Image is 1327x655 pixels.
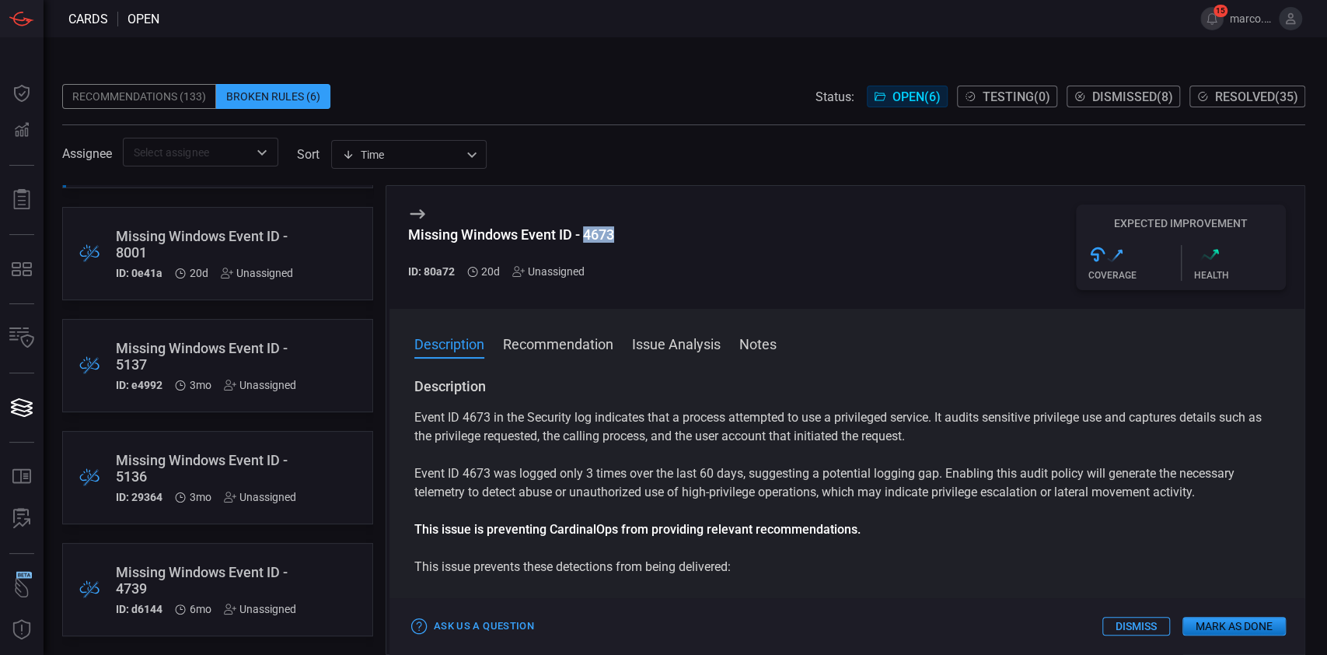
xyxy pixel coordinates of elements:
button: Inventory [3,320,40,357]
span: May 27, 2025 4:51 AM [190,491,211,503]
span: Assignee [62,146,112,161]
h5: ID: 0e41a [116,267,162,279]
h5: Expected Improvement [1076,217,1286,229]
span: Status: [815,89,854,104]
button: Dashboard [3,75,40,112]
button: Rule Catalog [3,458,40,496]
button: Wingman [3,569,40,607]
div: Missing Windows Event ID - 5137 [116,340,296,373]
h5: ID: e4992 [116,379,162,391]
span: marco.[PERSON_NAME] [1230,12,1273,25]
button: Resolved(35) [1189,86,1305,107]
div: Unassigned [512,265,585,278]
h5: ID: d6144 [116,603,162,615]
button: MITRE - Detection Posture [3,250,40,288]
p: Event ID 4673 in the Security log indicates that a process attempted to use a privileged service.... [414,408,1280,446]
button: Open(6) [867,86,948,107]
div: Unassigned [221,267,293,279]
li: Windows - User Couldn't Call a Privileged Service 'LsaRegisterLogonProcess' [430,595,1264,614]
div: Unassigned [224,491,296,503]
div: Unassigned [224,379,296,391]
span: 15 [1214,5,1227,17]
p: This issue prevents these detections from being delivered: [414,558,1280,576]
strong: This issue is preventing CardinalOps from providing relevant recommendations. [414,522,861,537]
p: Event ID 4673 was logged only 3 times over the last 60 days, suggesting a potential logging gap. ... [414,464,1280,502]
div: Coverage [1088,270,1181,281]
span: Aug 05, 2025 6:37 AM [190,267,208,279]
button: ALERT ANALYSIS [3,500,40,538]
button: Reports [3,181,40,219]
button: Description [414,334,484,352]
button: Cards [3,389,40,426]
button: Ask Us a Question [408,615,538,639]
button: 15 [1200,7,1224,30]
div: Health [1194,270,1287,281]
div: Missing Windows Event ID - 4739 [116,564,296,597]
div: Missing Windows Event ID - 4673 [408,226,614,243]
h5: ID: 29364 [116,491,162,503]
button: Testing(0) [957,86,1057,107]
span: open [127,12,159,26]
span: Feb 11, 2025 8:08 AM [190,603,211,615]
button: Detections [3,112,40,149]
div: Missing Windows Event ID - 5136 [116,452,296,485]
button: Dismiss [1102,617,1170,636]
button: Notes [739,334,777,352]
button: Issue Analysis [632,334,721,352]
input: Select assignee [127,142,248,162]
button: Recommendation [503,334,613,352]
h3: Description [414,377,1280,396]
span: Resolved ( 35 ) [1215,89,1298,104]
span: May 27, 2025 4:51 AM [190,379,211,391]
div: Recommendations (133) [62,84,216,109]
span: Dismissed ( 8 ) [1092,89,1173,104]
span: Aug 05, 2025 6:38 AM [481,265,500,278]
div: Missing Windows Event ID - 8001 [116,228,293,261]
button: Open [251,142,273,163]
button: Threat Intelligence [3,611,40,649]
span: Testing ( 0 ) [983,89,1050,104]
h5: ID: 80a72 [408,265,455,278]
button: Dismissed(8) [1067,86,1180,107]
div: Broken Rules (6) [216,84,330,109]
span: Open ( 6 ) [892,89,941,104]
label: sort [297,147,320,162]
div: Time [342,147,462,163]
div: Unassigned [224,603,296,615]
span: Cards [68,12,108,26]
button: Mark as Done [1182,617,1286,636]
